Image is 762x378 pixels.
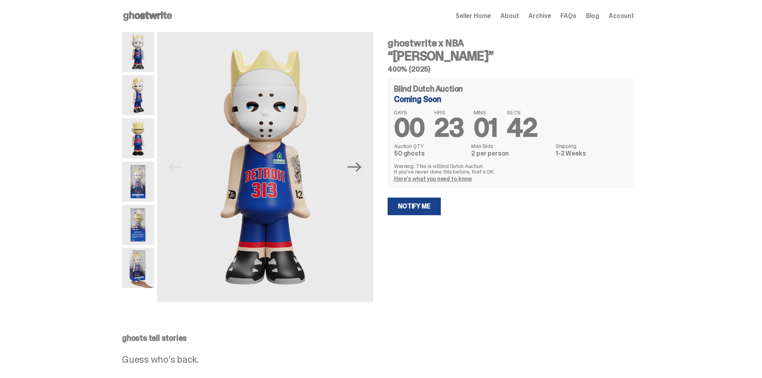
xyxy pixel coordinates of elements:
[394,111,425,144] span: 00
[528,13,551,19] a: Archive
[507,111,537,144] span: 42
[388,198,441,215] a: Notify Me
[456,13,491,19] a: Seller Home
[556,143,628,149] dt: Shipping
[157,32,373,302] img: Copy%20of%20Eminem_NBA_400_1.png
[394,95,628,103] div: Coming Soon
[122,75,154,115] img: Copy%20of%20Eminem_NBA_400_3.png
[388,38,634,48] h4: ghostwrite x NBA
[122,205,154,245] img: Eminem_NBA_400_13.png
[434,110,464,115] span: HRS
[122,162,154,202] img: Eminem_NBA_400_12.png
[394,150,466,157] dd: 50 ghosts
[474,110,498,115] span: MINS
[474,111,498,144] span: 01
[122,334,634,342] p: ghosts tell stories
[122,32,154,72] img: Copy%20of%20Eminem_NBA_400_1.png
[394,110,425,115] span: DAYS
[471,150,551,157] dd: 2 per person
[500,13,519,19] a: About
[394,85,463,93] h4: Blind Dutch Auction
[586,13,599,19] a: Blog
[122,118,154,158] img: Copy%20of%20Eminem_NBA_400_6.png
[434,111,464,144] span: 23
[394,175,472,182] a: Here's what you need to know
[394,143,466,149] dt: Auction QTY
[122,248,154,288] img: eminem%20scale.png
[346,158,364,176] button: Next
[394,163,628,174] p: Warning: This is a Blind Dutch Auction. If you’ve never done this before, that’s OK.
[556,150,628,157] dd: 1-2 Weeks
[609,13,634,19] a: Account
[388,66,634,73] h5: 400% (2025)
[507,110,537,115] span: SECS
[471,143,551,149] dt: Max Bids
[388,50,634,62] h3: “[PERSON_NAME]”
[560,13,576,19] a: FAQs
